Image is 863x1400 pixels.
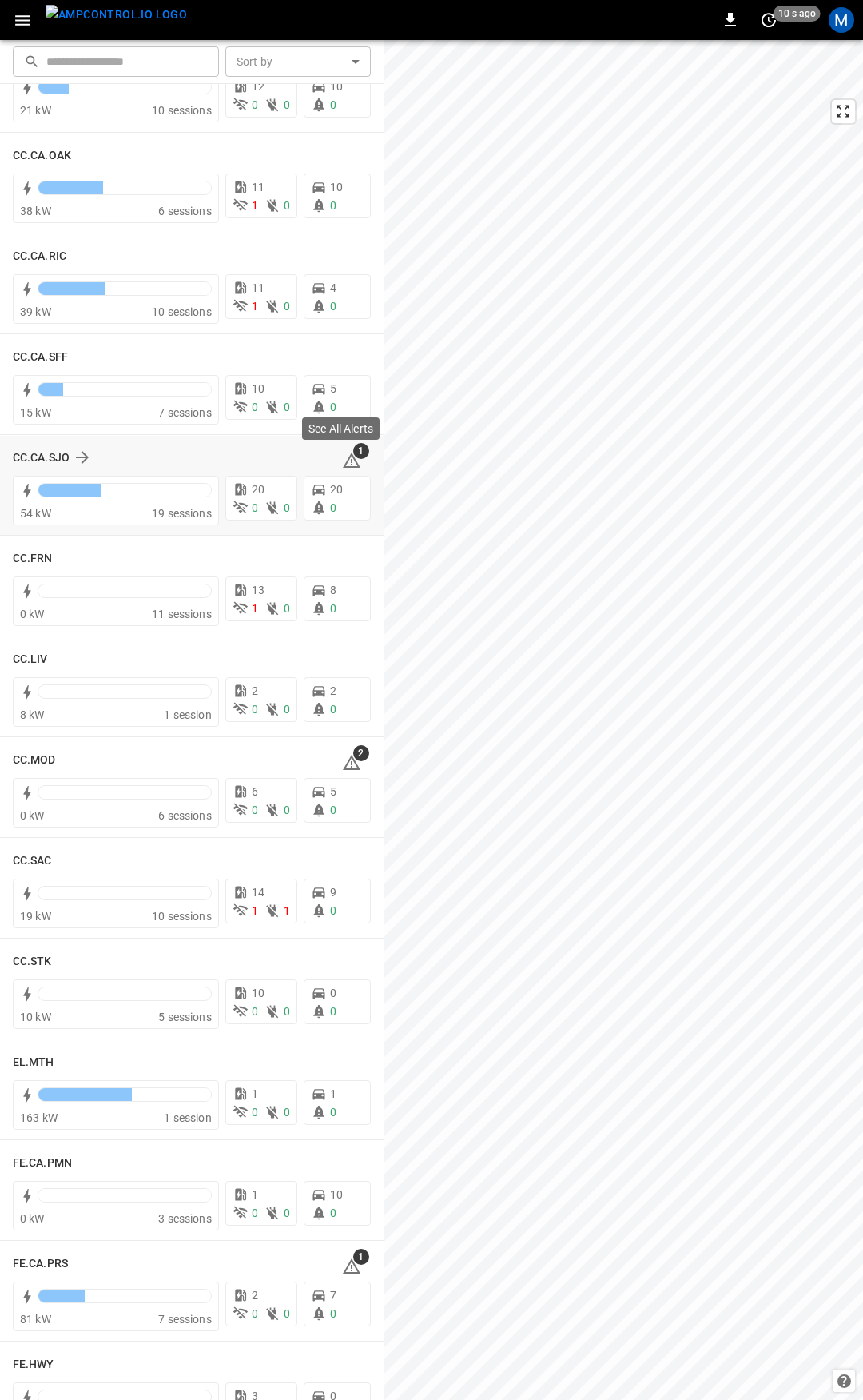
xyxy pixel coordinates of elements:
[330,382,336,395] span: 5
[330,98,336,111] span: 0
[353,745,369,761] span: 2
[252,703,258,716] span: 0
[330,584,336,596] span: 8
[20,507,51,520] span: 54 kW
[284,501,290,514] span: 0
[20,1212,45,1225] span: 0 kW
[330,80,343,93] span: 10
[20,406,51,419] span: 15 kW
[13,651,48,668] h6: CC.LIV
[330,703,336,716] span: 0
[284,1106,290,1119] span: 0
[13,1255,68,1273] h6: FE.CA.PRS
[20,608,45,620] span: 0 kW
[13,550,53,568] h6: CC.FRN
[284,1307,290,1320] span: 0
[330,501,336,514] span: 0
[252,98,258,111] span: 0
[284,904,290,917] span: 1
[308,421,373,437] p: See All Alerts
[330,886,336,899] span: 9
[20,910,51,923] span: 19 kW
[46,5,187,25] img: ampcontrol.io logo
[252,684,258,697] span: 2
[284,804,290,816] span: 0
[330,987,336,999] span: 0
[330,199,336,212] span: 0
[252,1307,258,1320] span: 0
[252,300,258,313] span: 1
[252,584,264,596] span: 13
[13,953,52,971] h6: CC.STK
[20,305,51,318] span: 39 kW
[20,205,51,217] span: 38 kW
[158,1212,212,1225] span: 3 sessions
[330,401,336,413] span: 0
[330,1005,336,1018] span: 0
[252,483,264,496] span: 20
[252,181,264,193] span: 11
[252,80,264,93] span: 12
[158,1011,212,1023] span: 5 sessions
[252,1005,258,1018] span: 0
[252,501,258,514] span: 0
[330,181,343,193] span: 10
[330,1106,336,1119] span: 0
[330,281,336,294] span: 4
[252,987,264,999] span: 10
[252,1289,258,1302] span: 2
[152,104,212,117] span: 10 sessions
[284,199,290,212] span: 0
[13,1155,72,1172] h6: FE.CA.PMN
[164,708,211,721] span: 1 session
[252,1207,258,1219] span: 0
[252,886,264,899] span: 14
[20,1313,51,1326] span: 81 kW
[13,349,68,366] h6: CC.CA.SFF
[330,1087,336,1100] span: 1
[353,1249,369,1265] span: 1
[20,1011,51,1023] span: 10 kW
[158,809,212,822] span: 6 sessions
[330,1289,336,1302] span: 7
[284,98,290,111] span: 0
[252,281,264,294] span: 11
[330,1207,336,1219] span: 0
[284,602,290,615] span: 0
[158,1313,212,1326] span: 7 sessions
[252,904,258,917] span: 1
[353,443,369,459] span: 1
[13,147,71,165] h6: CC.CA.OAK
[252,1106,258,1119] span: 0
[13,852,52,870] h6: CC.SAC
[20,708,45,721] span: 8 kW
[252,602,258,615] span: 1
[13,248,66,265] h6: CC.CA.RIC
[13,1356,54,1374] h6: FE.HWY
[20,1111,58,1124] span: 163 kW
[330,300,336,313] span: 0
[284,1005,290,1018] span: 0
[284,401,290,413] span: 0
[384,40,863,1400] canvas: Map
[330,904,336,917] span: 0
[330,785,336,798] span: 5
[284,300,290,313] span: 0
[20,809,45,822] span: 0 kW
[252,804,258,816] span: 0
[330,804,336,816] span: 0
[252,382,264,395] span: 10
[774,6,821,22] span: 10 s ago
[330,483,343,496] span: 20
[158,406,212,419] span: 7 sessions
[756,7,781,33] button: set refresh interval
[330,1307,336,1320] span: 0
[284,1207,290,1219] span: 0
[13,449,70,467] h6: CC.CA.SJO
[158,205,212,217] span: 6 sessions
[252,1188,258,1201] span: 1
[164,1111,211,1124] span: 1 session
[330,602,336,615] span: 0
[252,785,258,798] span: 6
[829,7,854,33] div: profile-icon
